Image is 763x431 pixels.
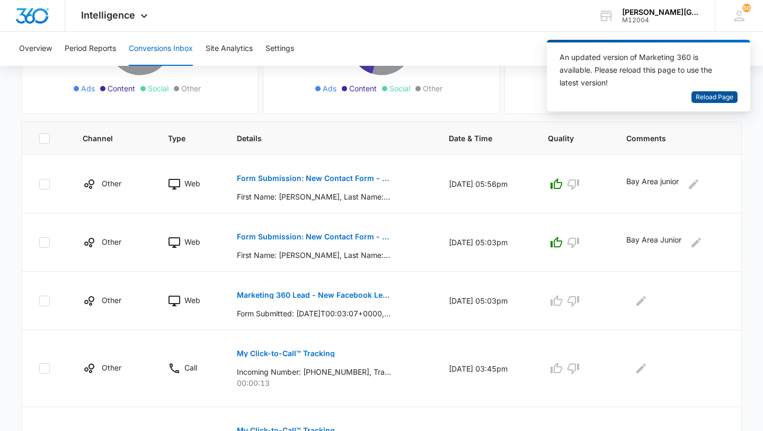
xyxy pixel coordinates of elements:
[237,308,391,319] p: Form Submitted: [DATE]T00:03:07+0000, Name: [PERSON_NAME], Phone: [PHONE_NUMBER], Email: [EMAIL_A...
[184,178,200,189] p: Web
[184,295,200,306] p: Web
[449,133,507,144] span: Date & Time
[633,292,650,309] button: Edit Comments
[65,32,116,66] button: Period Reports
[265,32,294,66] button: Settings
[81,10,135,21] span: Intelligence
[685,176,702,193] button: Edit Comments
[237,377,423,389] p: 00:00:13
[696,92,733,102] span: Reload Page
[742,4,751,12] span: 50
[102,295,121,306] p: Other
[237,282,391,308] button: Marketing 360 Lead - New Facebook Lead - summer camps form kids 3 locations
[633,360,650,377] button: Edit Comments
[129,32,193,66] button: Conversions Inbox
[436,213,535,272] td: [DATE] 05:03pm
[102,362,121,373] p: Other
[237,166,391,191] button: Form Submission: New Contact Form - [PERSON_NAME] Tennis
[102,236,121,247] p: Other
[237,350,335,357] p: My Click-to-Call™ Tracking
[108,83,135,94] span: Content
[206,32,253,66] button: Site Analytics
[237,191,391,202] p: First Name: [PERSON_NAME], Last Name: [PERSON_NAME], Email: [EMAIL_ADDRESS], Phone: [PHONE_NUMBER...
[81,83,95,94] span: Ads
[436,272,535,330] td: [DATE] 05:03pm
[389,83,410,94] span: Social
[548,133,586,144] span: Quality
[237,341,335,366] button: My Click-to-Call™ Tracking
[19,32,52,66] button: Overview
[237,249,391,261] p: First Name: [PERSON_NAME], Last Name: De, Email: [PERSON_NAME][EMAIL_ADDRESS][PERSON_NAME][DOMAIN...
[148,83,168,94] span: Social
[168,133,196,144] span: Type
[184,362,197,373] p: Call
[237,291,391,299] p: Marketing 360 Lead - New Facebook Lead - summer camps form kids 3 locations
[83,133,127,144] span: Channel
[436,330,535,407] td: [DATE] 03:45pm
[688,234,705,251] button: Edit Comments
[742,4,751,12] div: notifications count
[560,51,725,89] div: An updated version of Marketing 360 is available. Please reload this page to use the latest version!
[622,16,699,24] div: account id
[102,178,121,189] p: Other
[237,175,391,182] p: Form Submission: New Contact Form - [PERSON_NAME] Tennis
[626,176,679,193] p: Bay Area junior
[436,155,535,213] td: [DATE] 05:56pm
[237,233,391,240] p: Form Submission: New Contact Form - [PERSON_NAME] Tennis
[237,366,391,377] p: Incoming Number: [PHONE_NUMBER], Tracking Number: [PHONE_NUMBER], Ring To: [PHONE_NUMBER], Caller...
[691,91,738,104] button: Reload Page
[626,133,709,144] span: Comments
[626,234,681,251] p: Bay Area Junior
[237,224,391,249] button: Form Submission: New Contact Form - [PERSON_NAME] Tennis
[423,83,442,94] span: Other
[184,236,200,247] p: Web
[237,133,408,144] span: Details
[622,8,699,16] div: account name
[181,83,201,94] span: Other
[349,83,377,94] span: Content
[323,83,336,94] span: Ads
